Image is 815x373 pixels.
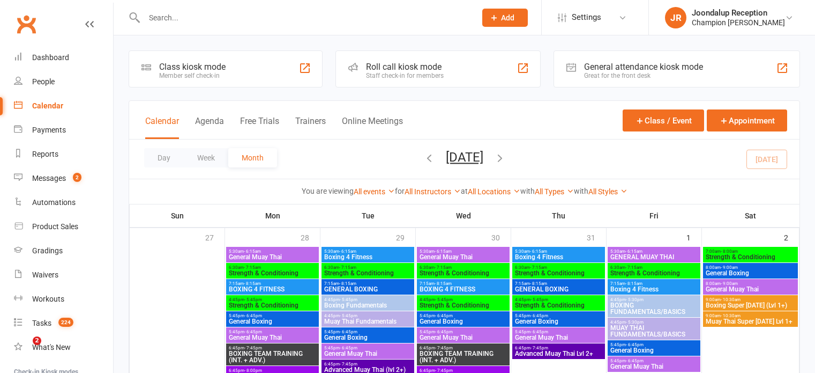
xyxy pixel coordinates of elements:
[244,297,262,302] span: - 5:45pm
[514,350,603,357] span: Advanced Muay Thai Lvl 2+
[435,281,452,286] span: - 8:15am
[130,204,225,227] th: Sun
[339,281,356,286] span: - 8:15am
[32,150,58,158] div: Reports
[514,254,603,260] span: Boxing 4 Fitness
[626,342,644,347] span: - 6:45pm
[324,330,412,334] span: 5:45pm
[535,187,574,196] a: All Types
[721,297,741,302] span: - 10:30am
[32,343,71,352] div: What's New
[491,228,511,246] div: 30
[419,302,507,309] span: Strength & Conditioning
[228,297,317,302] span: 4:45pm
[11,337,36,362] iframe: Intercom live chat
[607,204,702,227] th: Fri
[324,297,412,302] span: 4:45pm
[340,362,357,367] span: - 7:45pm
[692,8,785,18] div: Joondalup Reception
[435,330,453,334] span: - 6:45pm
[514,270,603,276] span: Strength & Conditioning
[195,116,224,139] button: Agenda
[14,118,113,142] a: Payments
[721,249,738,254] span: - 8:00am
[511,204,607,227] th: Thu
[501,13,514,22] span: Add
[366,62,444,72] div: Roll call kiosk mode
[419,281,507,286] span: 7:15am
[514,318,603,325] span: General Boxing
[625,281,642,286] span: - 8:15am
[610,342,698,347] span: 5:45pm
[340,346,357,350] span: - 6:45pm
[396,228,415,246] div: 29
[610,281,698,286] span: 7:15am
[228,254,317,260] span: General Muay Thai
[228,313,317,318] span: 5:45pm
[514,334,603,341] span: General Muay Thai
[32,53,69,62] div: Dashboard
[623,109,704,131] button: Class / Event
[514,297,603,302] span: 4:45pm
[339,249,356,254] span: - 6:15am
[14,311,113,335] a: Tasks 224
[240,116,279,139] button: Free Trials
[610,325,698,338] span: MUAY THAI FUNDAMENTALS/BASICS
[584,72,703,79] div: Great for the front desk
[707,109,787,131] button: Appointment
[339,265,356,270] span: - 7:15am
[610,265,698,270] span: 6:30am
[626,359,644,363] span: - 6:45pm
[405,187,461,196] a: All Instructors
[302,187,354,195] strong: You are viewing
[530,281,547,286] span: - 8:15am
[32,101,63,110] div: Calendar
[435,265,452,270] span: - 7:15am
[244,313,262,318] span: - 6:45pm
[32,319,51,327] div: Tasks
[340,330,357,334] span: - 6:45pm
[419,297,507,302] span: 4:45pm
[14,335,113,360] a: What's New
[610,363,698,370] span: General Muay Thai
[320,204,416,227] th: Tue
[324,362,412,367] span: 6:45pm
[705,265,796,270] span: 8:00am
[419,249,507,254] span: 5:30am
[514,330,603,334] span: 5:45pm
[610,320,698,325] span: 4:45pm
[228,270,317,276] span: Strength & Conditioning
[14,287,113,311] a: Workouts
[626,320,644,325] span: - 5:30pm
[366,72,444,79] div: Staff check-in for members
[354,187,395,196] a: All events
[514,313,603,318] span: 5:45pm
[435,297,453,302] span: - 5:45pm
[244,368,262,373] span: - 8:00pm
[419,270,507,276] span: Strength & Conditioning
[342,116,403,139] button: Online Meetings
[610,286,698,292] span: Boxing 4 Fitness
[705,302,796,309] span: Boxing Super [DATE] (Lvl 1+)
[419,265,507,270] span: 6:30am
[721,265,738,270] span: - 9:00am
[244,249,261,254] span: - 6:15am
[705,249,796,254] span: 7:00am
[32,222,78,231] div: Product Sales
[14,166,113,191] a: Messages 2
[435,368,453,373] span: - 7:45pm
[721,313,741,318] span: - 10:30am
[514,346,603,350] span: 6:45pm
[530,346,548,350] span: - 7:45pm
[228,249,317,254] span: 5:30am
[14,239,113,263] a: Gradings
[14,215,113,239] a: Product Sales
[784,228,799,246] div: 2
[702,204,799,227] th: Sat
[324,346,412,350] span: 5:45pm
[324,249,412,254] span: 5:30am
[32,174,66,182] div: Messages
[295,116,326,139] button: Trainers
[572,5,601,30] span: Settings
[244,281,261,286] span: - 8:15am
